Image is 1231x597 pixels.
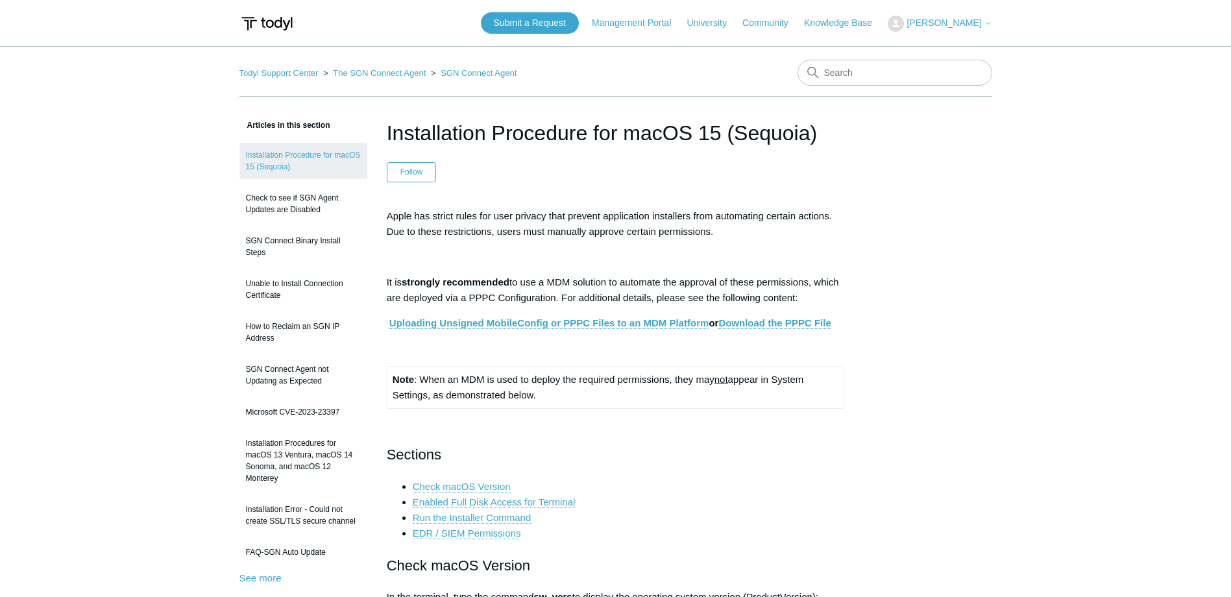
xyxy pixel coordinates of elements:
[387,366,844,408] td: : When an MDM is used to deploy the required permissions, they may appear in System Settings, as ...
[239,12,295,36] img: Todyl Support Center Help Center home page
[402,276,509,287] strong: strongly recommended
[239,314,367,350] a: How to Reclaim an SGN IP Address
[387,117,845,149] h1: Installation Procedure for macOS 15 (Sequoia)
[413,481,511,493] a: Check macOS Version
[389,317,709,329] a: Uploading Unsigned MobileConfig or PPPC Files to an MDM Platform
[239,228,367,265] a: SGN Connect Binary Install Steps
[907,18,981,28] span: [PERSON_NAME]
[333,68,426,78] a: The SGN Connect Agent
[387,274,845,306] p: It is to use a MDM solution to automate the approval of these permissions, which are deployed via...
[714,374,728,385] span: not
[888,16,992,32] button: [PERSON_NAME]
[239,121,330,130] span: Articles in this section
[239,431,367,491] a: Installation Procedures for macOS 13 Ventura, macOS 14 Sonoma, and macOS 12 Monterey
[239,357,367,393] a: SGN Connect Agent not Updating as Expected
[239,540,367,565] a: FAQ-SGN Auto Update
[428,68,517,78] li: SGN Connect Agent
[239,400,367,424] a: Microsoft CVE-2023-23397
[239,143,367,179] a: Installation Procedure for macOS 15 (Sequoia)
[413,496,576,508] a: Enabled Full Disk Access for Terminal
[321,68,428,78] li: The SGN Connect Agent
[239,68,319,78] a: Todyl Support Center
[387,443,845,466] h2: Sections
[239,68,321,78] li: Todyl Support Center
[389,317,831,329] strong: or
[387,554,845,577] h2: Check macOS Version
[742,16,801,30] a: Community
[387,208,845,239] p: Apple has strict rules for user privacy that prevent application installers from automating certa...
[413,512,531,524] a: Run the Installer Command
[687,16,739,30] a: University
[441,68,517,78] a: SGN Connect Agent
[481,12,579,34] a: Submit a Request
[804,16,885,30] a: Knowledge Base
[798,60,992,86] input: Search
[393,374,414,385] strong: Note
[239,186,367,222] a: Check to see if SGN Agent Updates are Disabled
[239,572,282,583] a: See more
[718,317,831,329] a: Download the PPPC File
[387,162,437,182] button: Follow Article
[592,16,684,30] a: Management Portal
[413,528,521,539] a: EDR / SIEM Permissions
[239,497,367,533] a: Installation Error - Could not create SSL/TLS secure channel
[239,271,367,308] a: Unable to Install Connection Certificate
